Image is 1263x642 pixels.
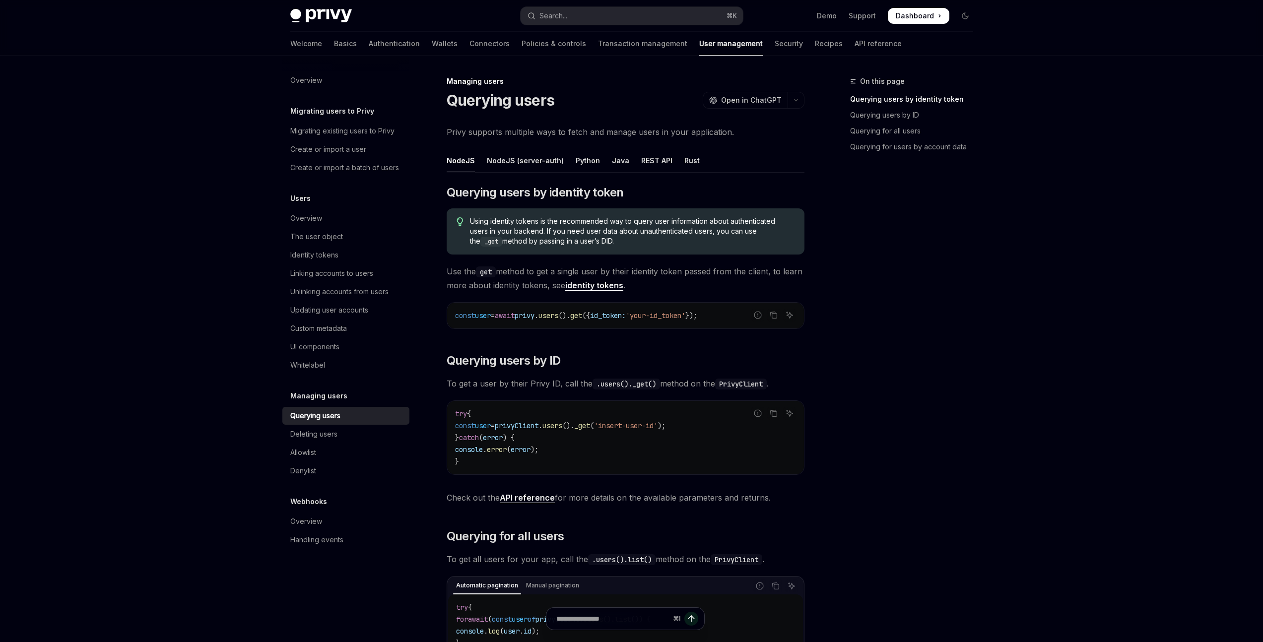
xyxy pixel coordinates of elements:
[282,159,409,177] a: Create or import a batch of users
[594,421,658,430] span: 'insert-user-id'
[369,32,420,56] a: Authentication
[783,309,796,321] button: Ask AI
[447,491,804,505] span: Check out the for more details on the available parameters and returns.
[523,579,582,591] div: Manual pagination
[751,309,764,321] button: Report incorrect code
[850,123,981,139] a: Querying for all users
[500,493,555,503] a: API reference
[334,32,357,56] a: Basics
[515,311,534,320] span: privy
[455,433,459,442] span: }
[855,32,902,56] a: API reference
[539,10,567,22] div: Search...
[282,71,409,89] a: Overview
[521,7,743,25] button: Open search
[531,445,538,454] span: );
[574,421,590,430] span: _get
[447,76,804,86] div: Managing users
[282,407,409,425] a: Querying users
[641,149,672,172] div: REST API
[290,410,340,422] div: Querying users
[542,421,562,430] span: users
[815,32,843,56] a: Recipes
[282,462,409,480] a: Denylist
[598,32,687,56] a: Transaction management
[282,122,409,140] a: Migrating existing users to Privy
[507,445,511,454] span: (
[290,304,368,316] div: Updating user accounts
[522,32,586,56] a: Policies & controls
[469,32,510,56] a: Connectors
[468,603,472,612] span: {
[290,286,389,298] div: Unlinking accounts from users
[447,353,561,369] span: Querying users by ID
[593,379,660,389] code: .users()._get()
[457,217,464,226] svg: Tip
[290,447,316,458] div: Allowlist
[475,421,491,430] span: user
[684,612,698,626] button: Send message
[290,32,322,56] a: Welcome
[860,75,905,87] span: On this page
[684,149,700,172] div: Rust
[290,74,322,86] div: Overview
[290,9,352,23] img: dark logo
[282,444,409,461] a: Allowlist
[588,554,656,565] code: .users().list()
[447,149,475,172] div: NodeJS
[556,608,669,630] input: Ask a question...
[282,228,409,246] a: The user object
[785,579,798,592] button: Ask AI
[503,433,515,442] span: ) {
[290,496,327,508] h5: Webhooks
[447,125,804,139] span: Privy supports multiple ways to fetch and manage users in your application.
[456,603,468,612] span: try
[957,8,973,24] button: Toggle dark mode
[282,338,409,356] a: UI components
[282,264,409,282] a: Linking accounts to users
[491,311,495,320] span: =
[590,311,626,320] span: id_token:
[447,91,555,109] h1: Querying users
[447,185,624,200] span: Querying users by identity token
[282,513,409,530] a: Overview
[467,409,471,418] span: {
[767,407,780,420] button: Copy the contents from the code block
[290,249,338,261] div: Identity tokens
[447,552,804,566] span: To get all users for your app, call the method on the .
[282,356,409,374] a: Whitelabel
[491,421,495,430] span: =
[783,407,796,420] button: Ask AI
[290,322,347,334] div: Custom metadata
[487,445,507,454] span: error
[703,92,788,109] button: Open in ChatGPT
[562,421,574,430] span: ().
[576,149,600,172] div: Python
[480,237,502,247] code: _get
[447,264,804,292] span: Use the method to get a single user by their identity token passed from the client, to learn more...
[290,105,374,117] h5: Migrating users to Privy
[290,465,316,477] div: Denylist
[850,91,981,107] a: Querying users by identity token
[711,554,762,565] code: PrivyClient
[447,377,804,390] span: To get a user by their Privy ID, call the method on the .
[476,266,496,277] code: get
[495,421,538,430] span: privyClient
[495,311,515,320] span: await
[850,107,981,123] a: Querying users by ID
[511,445,531,454] span: error
[282,246,409,264] a: Identity tokens
[558,311,570,320] span: ().
[590,421,594,430] span: (
[582,311,590,320] span: ({
[612,149,629,172] div: Java
[534,311,538,320] span: .
[290,267,373,279] div: Linking accounts to users
[767,309,780,321] button: Copy the contents from the code block
[715,379,767,389] code: PrivyClient
[479,433,483,442] span: (
[282,283,409,301] a: Unlinking accounts from users
[538,311,558,320] span: users
[538,421,542,430] span: .
[282,425,409,443] a: Deleting users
